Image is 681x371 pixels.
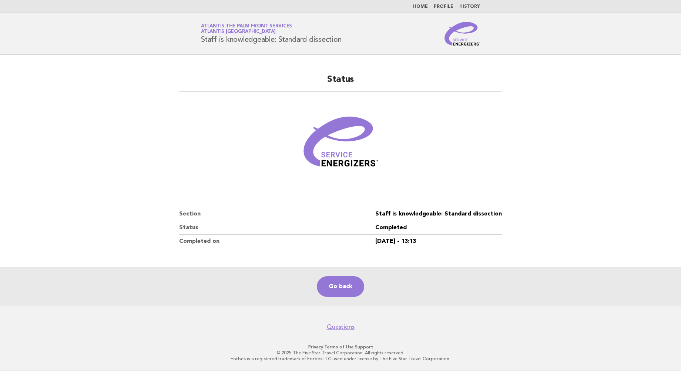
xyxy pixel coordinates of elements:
a: Home [413,4,428,9]
a: Support [355,344,373,350]
p: Forbes is a registered trademark of Forbes LLC used under license by The Five Star Travel Corpora... [114,356,567,362]
a: Go back [317,276,364,297]
span: Atlantis [GEOGRAPHIC_DATA] [201,30,276,34]
h1: Staff is knowledgeable: Standard dissection [201,24,341,43]
dt: Status [179,221,375,235]
a: History [459,4,480,9]
dt: Completed on [179,235,375,248]
dd: [DATE] - 13:13 [375,235,502,248]
a: Profile [434,4,453,9]
a: Atlantis The Palm Front ServicesAtlantis [GEOGRAPHIC_DATA] [201,24,292,34]
a: Questions [327,323,355,331]
dd: Staff is knowledgeable: Standard dissection [375,207,502,221]
p: © 2025 The Five Star Travel Corporation. All rights reserved. [114,350,567,356]
a: Privacy [308,344,323,350]
img: Verified [296,101,385,190]
p: · · [114,344,567,350]
a: Terms of Use [324,344,354,350]
dt: Section [179,207,375,221]
img: Service Energizers [445,22,480,46]
h2: Status [179,74,502,92]
dd: Completed [375,221,502,235]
